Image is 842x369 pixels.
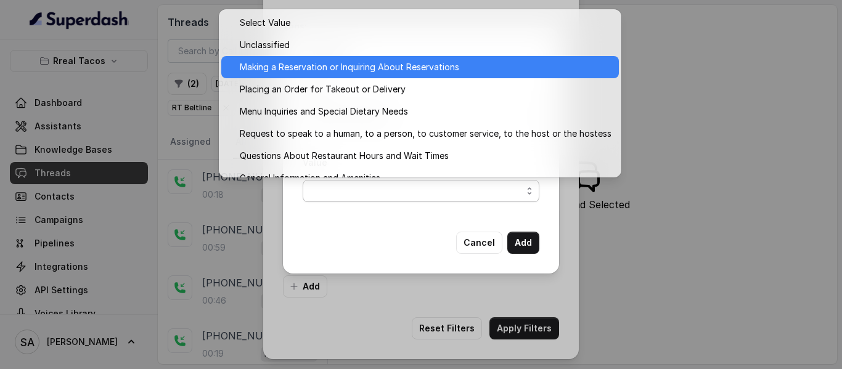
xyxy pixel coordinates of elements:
[240,126,611,141] span: Request to speak to a human, to a person, to customer service, to the host or the hostess
[240,148,611,163] span: Questions About Restaurant Hours and Wait Times
[240,15,611,30] span: Select Value
[240,171,611,185] span: General Information and Amenities
[240,82,611,97] span: Placing an Order for Takeout or Delivery
[240,38,611,52] span: Unclassified
[240,104,611,119] span: Menu Inquiries and Special Dietary Needs
[240,60,611,75] span: Making a Reservation or Inquiring About Reservations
